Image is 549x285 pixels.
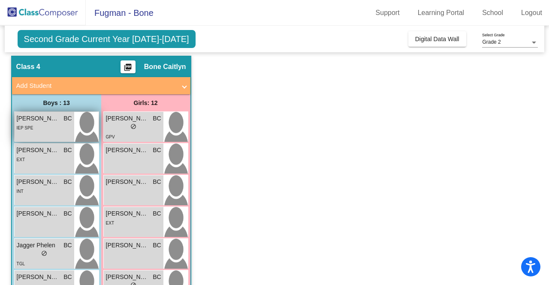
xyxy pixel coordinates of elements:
span: GPV [106,135,115,139]
span: EXT [106,221,114,225]
span: Second Grade Current Year [DATE]-[DATE] [18,30,196,48]
span: [PERSON_NAME] [17,146,60,155]
button: Print Students Details [121,60,136,73]
a: Logout [514,6,549,20]
div: Boys : 13 [12,94,101,111]
div: Girls: 12 [101,94,190,111]
span: Class 4 [16,63,40,71]
span: BC [153,273,161,282]
mat-expansion-panel-header: Add Student [12,77,190,94]
span: Digital Data Wall [415,36,459,42]
span: BC [63,273,72,282]
span: do_not_disturb_alt [41,250,47,256]
a: Learning Portal [411,6,471,20]
span: [PERSON_NAME] [106,209,149,218]
span: [PERSON_NAME] [17,177,60,186]
span: BC [153,209,161,218]
span: Jagger Phelen [17,241,60,250]
span: IEP SPE [17,126,33,130]
span: [PERSON_NAME] [106,273,149,282]
span: Bone Caitlyn [144,63,186,71]
span: BC [63,241,72,250]
span: [PERSON_NAME] [106,241,149,250]
span: [PERSON_NAME] [17,114,60,123]
a: School [475,6,510,20]
a: Support [369,6,407,20]
span: [PERSON_NAME] [106,177,149,186]
span: BC [153,146,161,155]
span: Grade 2 [482,39,501,45]
span: INT [17,189,24,194]
mat-icon: picture_as_pdf [123,63,133,75]
span: BC [153,241,161,250]
mat-panel-title: Add Student [16,81,176,91]
span: do_not_disturb_alt [130,123,136,129]
span: [PERSON_NAME] [106,114,149,123]
span: BC [63,209,72,218]
span: [PERSON_NAME] [17,209,60,218]
span: Fugman - Bone [86,6,154,20]
span: TGL [17,261,25,266]
span: BC [153,177,161,186]
span: BC [63,146,72,155]
span: BC [63,114,72,123]
span: EXT [17,157,25,162]
button: Digital Data Wall [408,31,466,47]
span: BC [63,177,72,186]
span: [PERSON_NAME] [17,273,60,282]
span: [PERSON_NAME] [106,146,149,155]
span: BC [153,114,161,123]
